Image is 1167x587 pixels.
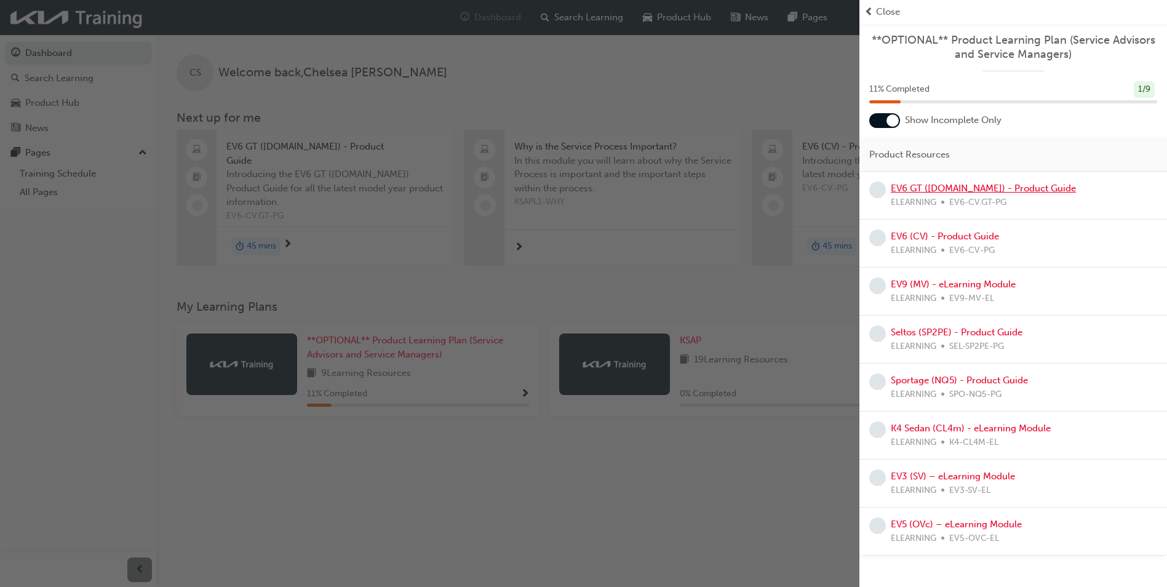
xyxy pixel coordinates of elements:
[891,292,936,306] span: ELEARNING
[949,244,995,258] span: EV6-CV-PG
[869,517,886,534] span: learningRecordVerb_NONE-icon
[949,388,1002,402] span: SPO-NQ5-PG
[891,388,936,402] span: ELEARNING
[869,373,886,390] span: learningRecordVerb_NONE-icon
[864,5,874,19] span: prev-icon
[891,484,936,498] span: ELEARNING
[876,5,900,19] span: Close
[869,421,886,438] span: learningRecordVerb_NONE-icon
[869,230,886,246] span: learningRecordVerb_NONE-icon
[891,375,1028,386] a: Sportage (NQ5) - Product Guide
[891,532,936,546] span: ELEARNING
[869,82,930,97] span: 11 % Completed
[869,278,886,294] span: learningRecordVerb_NONE-icon
[891,436,936,450] span: ELEARNING
[949,484,990,498] span: EV3-SV-EL
[864,5,1162,19] button: prev-iconClose
[949,436,998,450] span: K4-CL4M-EL
[949,532,999,546] span: EV5-OVC-EL
[905,113,1002,127] span: Show Incomplete Only
[1134,81,1155,98] div: 1 / 9
[869,469,886,486] span: learningRecordVerb_NONE-icon
[891,196,936,210] span: ELEARNING
[891,244,936,258] span: ELEARNING
[891,423,1051,434] a: K4 Sedan (CL4m) - eLearning Module
[891,327,1022,338] a: Seltos (SP2PE) - Product Guide
[891,471,1015,482] a: EV3 (SV) – eLearning Module
[869,325,886,342] span: learningRecordVerb_NONE-icon
[891,519,1022,530] a: EV5 (OVc) – eLearning Module
[891,183,1076,194] a: EV6 GT ([DOMAIN_NAME]) - Product Guide
[949,340,1004,354] span: SEL-SP2PE-PG
[891,340,936,354] span: ELEARNING
[869,148,950,162] span: Product Resources
[949,292,994,306] span: EV9-MV-EL
[869,33,1157,61] a: **OPTIONAL** Product Learning Plan (Service Advisors and Service Managers)
[869,182,886,198] span: learningRecordVerb_NONE-icon
[949,196,1006,210] span: EV6-CV.GT-PG
[891,231,999,242] a: EV6 (CV) - Product Guide
[891,279,1016,290] a: EV9 (MV) - eLearning Module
